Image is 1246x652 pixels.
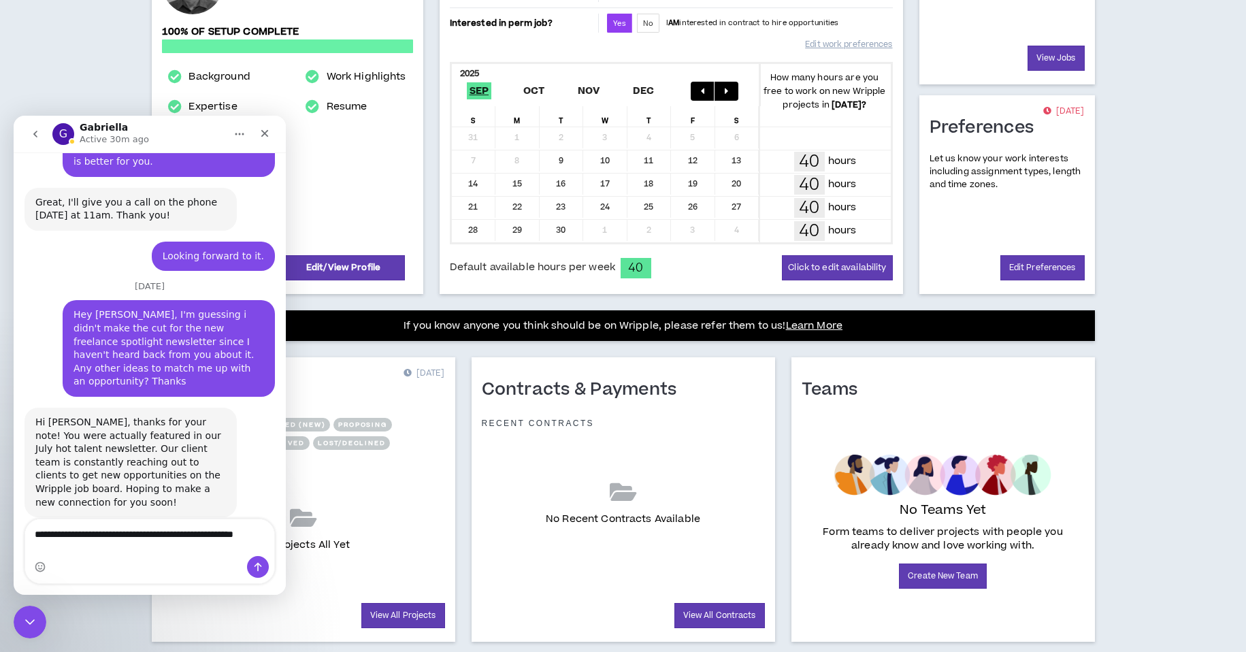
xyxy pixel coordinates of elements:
[668,18,679,28] strong: AM
[12,404,261,440] textarea: Message…
[930,117,1045,139] h1: Preferences
[674,603,765,628] a: View All Contracts
[900,501,987,520] p: No Teams Yet
[11,292,223,402] div: Hi [PERSON_NAME], thanks for your note! You were actually featured in our July hot talent newslet...
[452,106,496,127] div: S
[327,69,406,85] a: Work Highlights
[21,446,32,457] button: Emoji picker
[257,538,350,553] p: No Projects All Yet
[630,82,657,99] span: Dec
[643,18,653,29] span: No
[460,67,480,80] b: 2025
[22,300,212,393] div: Hi [PERSON_NAME], thanks for your note! You were actually featured in our July hot talent newslet...
[188,99,237,115] a: Expertise
[1043,105,1084,118] p: [DATE]
[828,200,857,215] p: hours
[540,106,584,127] div: T
[807,525,1079,553] p: Form teams to deliver projects with people you already know and love working with.
[495,106,540,127] div: M
[832,99,866,111] b: [DATE] ?
[60,193,250,273] div: Hey [PERSON_NAME], I'm guessing i didn't make the cut for the new freelance spotlight newsletter ...
[162,25,413,39] p: 100% of setup complete
[450,14,596,33] p: Interested in perm job?
[404,367,444,380] p: [DATE]
[14,116,286,595] iframe: Intercom live chat
[666,18,839,29] p: I interested in contract to hire opportunities
[450,260,615,275] span: Default available hours per week
[333,418,391,431] button: Proposing
[546,512,700,527] p: No Recent Contracts Available
[802,379,868,401] h1: Teams
[613,18,625,29] span: Yes
[805,33,892,56] a: Edit work preferences
[11,166,261,184] div: [DATE]
[759,71,891,112] p: How many hours are you free to work on new Wripple projects in
[149,134,250,148] div: Looking forward to it.
[828,154,857,169] p: hours
[834,455,1051,495] img: empty
[627,106,672,127] div: T
[583,106,627,127] div: W
[521,82,548,99] span: Oct
[715,106,759,127] div: S
[1000,255,1085,280] a: Edit Preferences
[786,319,842,333] a: Learn More
[282,255,405,280] a: Edit/View Profile
[828,223,857,238] p: hours
[257,418,330,431] button: Invited (new)
[828,177,857,192] p: hours
[49,184,261,281] div: Hey [PERSON_NAME], I'm guessing i didn't make the cut for the new freelance spotlight newsletter ...
[11,292,261,431] div: Gabriella says…
[327,99,367,115] a: Resume
[482,379,687,401] h1: Contracts & Payments
[138,126,261,156] div: Looking forward to it.
[313,436,390,450] button: Lost/Declined
[899,564,987,589] a: Create New Team
[482,418,595,429] p: Recent Contracts
[671,106,715,127] div: F
[575,82,603,99] span: Nov
[361,603,445,628] a: View All Projects
[404,318,842,334] p: If you know anyone you think should be on Wripple, please refer them to us!
[930,152,1085,192] p: Let us know your work interests including assignment types, length and time zones.
[467,82,492,99] span: Sep
[11,184,261,292] div: Daniel says…
[188,69,250,85] a: Background
[233,440,255,462] button: Send a message…
[14,606,46,638] iframe: Intercom live chat
[1028,46,1085,71] a: View Jobs
[782,255,892,280] button: Click to edit availability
